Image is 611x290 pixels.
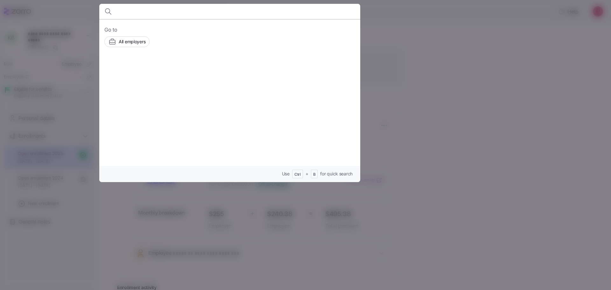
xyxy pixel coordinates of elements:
span: Ctrl [294,172,301,177]
span: Use [282,171,290,177]
span: All employers [119,39,145,45]
span: B [313,172,316,177]
button: All employers [104,36,150,47]
span: for quick search [320,171,353,177]
span: + [305,171,308,177]
span: Go to [104,26,355,34]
